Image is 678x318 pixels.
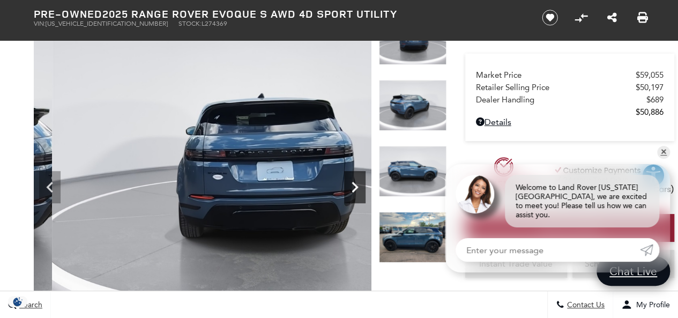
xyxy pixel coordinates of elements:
[646,95,664,105] span: $689
[476,107,664,117] a: $50,886
[636,107,664,117] span: $50,886
[34,20,46,27] span: VIN:
[640,238,659,262] a: Submit
[642,164,665,189] aside: Accessibility Help Desk
[456,175,494,213] img: Agent profile photo
[178,20,202,27] span: Stock:
[636,83,664,92] span: $50,197
[476,83,636,92] span: Retailer Selling Price
[476,95,664,105] a: Dealer Handling $689
[564,300,605,309] span: Contact Us
[573,10,589,26] button: Compare Vehicle
[476,95,646,105] span: Dealer Handling
[34,6,102,21] strong: Pre-Owned
[46,20,168,27] span: [US_VEHICLE_IDENTIFICATION_NUMBER]
[632,300,670,309] span: My Profile
[505,175,659,227] div: Welcome to Land Rover [US_STATE][GEOGRAPHIC_DATA], we are excited to meet you! Please tell us how...
[637,11,648,24] a: Print this Pre-Owned 2025 Range Rover Evoque S AWD 4D Sport Utility
[456,238,640,262] input: Enter your message
[202,20,227,27] span: L274369
[379,146,446,197] img: Used 2025 Tribeca Blue Metallic Land Rover S image 9
[344,171,366,203] div: Next
[476,70,636,80] span: Market Price
[636,70,664,80] span: $59,055
[538,9,562,26] button: Save vehicle
[613,291,678,318] button: Open user profile menu
[379,212,446,263] img: Used 2025 Tribeca Blue Metallic Land Rover S image 10
[34,8,524,20] h1: 2025 Range Rover Evoque S AWD 4D Sport Utility
[5,296,30,307] section: Click to Open Cookie Consent Modal
[607,11,616,24] a: Share this Pre-Owned 2025 Range Rover Evoque S AWD 4D Sport Utility
[379,80,446,131] img: Used 2025 Tribeca Blue Metallic Land Rover S image 8
[476,117,664,127] a: Details
[39,171,61,203] div: Previous
[5,296,30,307] img: Opt-Out Icon
[476,83,664,92] a: Retailer Selling Price $50,197
[476,70,664,80] a: Market Price $59,055
[642,164,665,187] button: Explore your accessibility options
